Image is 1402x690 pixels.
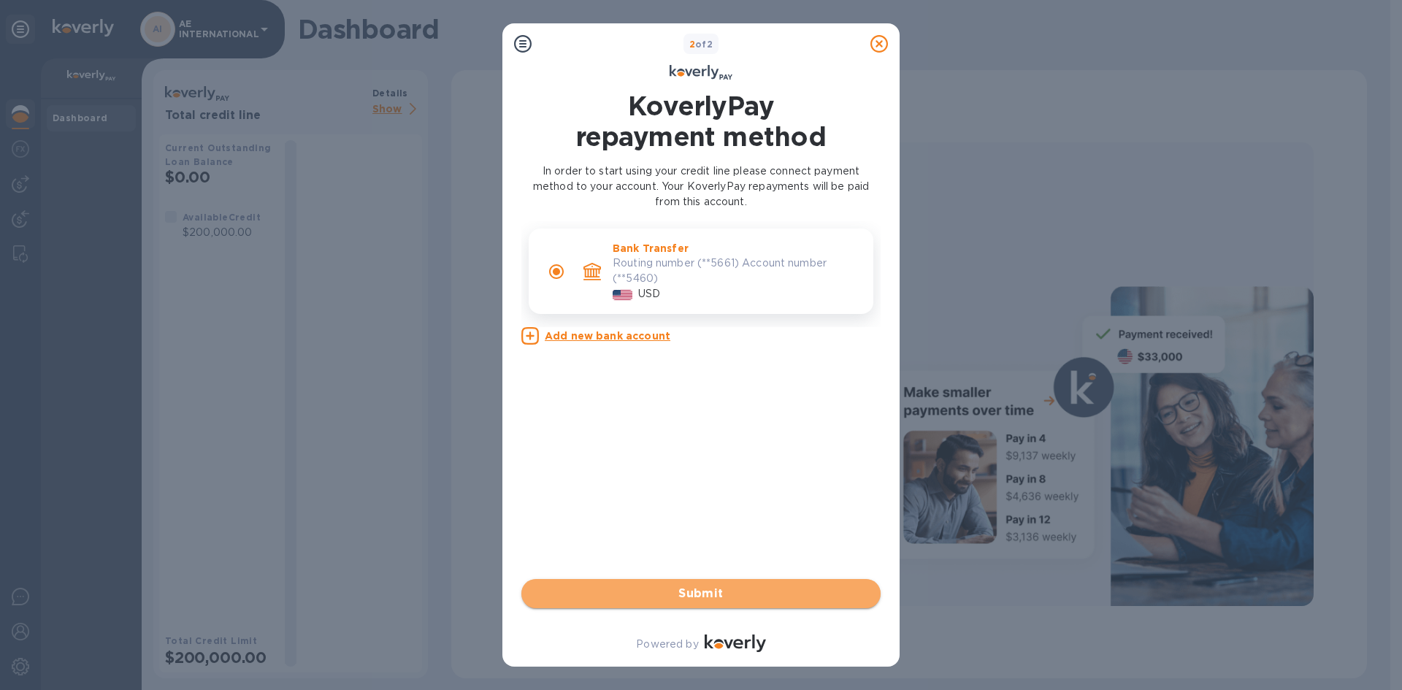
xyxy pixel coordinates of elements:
[689,39,713,50] b: of 2
[613,290,632,300] img: USD
[705,635,766,652] img: Logo
[545,330,670,342] u: Add new bank account
[613,241,689,256] p: Bank Transfer
[521,579,881,608] button: Submit
[636,637,698,652] p: Powered by
[521,91,881,152] h1: KoverlyPay repayment method
[533,585,869,602] span: Submit
[613,256,861,286] p: Routing number (**5661) Account number (**5460)
[521,164,881,210] p: In order to start using your credit line please connect payment method to your account. Your Kove...
[689,39,695,50] span: 2
[638,286,660,302] p: USD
